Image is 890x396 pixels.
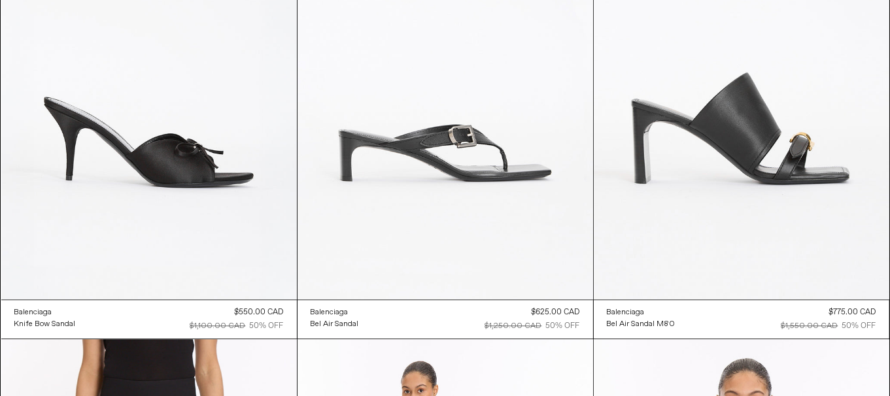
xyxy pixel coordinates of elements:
[311,319,359,330] div: Bel Air Sandal
[250,320,284,332] div: 50% OFF
[546,320,580,332] div: 50% OFF
[14,319,76,330] div: Knife Bow Sandal
[607,306,676,318] a: Balenciaga
[485,320,542,332] div: $1,250.00 CAD
[311,306,359,318] a: Balenciaga
[607,319,676,330] div: Bel Air Sandal M80
[311,307,349,318] div: Balenciaga
[781,320,838,332] div: $1,550.00 CAD
[14,318,76,330] a: Knife Bow Sandal
[607,307,645,318] div: Balenciaga
[14,307,52,318] div: Balenciaga
[190,320,246,332] div: $1,100.00 CAD
[532,306,580,318] div: $625.00 CAD
[607,318,676,330] a: Bel Air Sandal M80
[14,306,76,318] a: Balenciaga
[829,306,876,318] div: $775.00 CAD
[311,318,359,330] a: Bel Air Sandal
[235,306,284,318] div: $550.00 CAD
[842,320,876,332] div: 50% OFF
